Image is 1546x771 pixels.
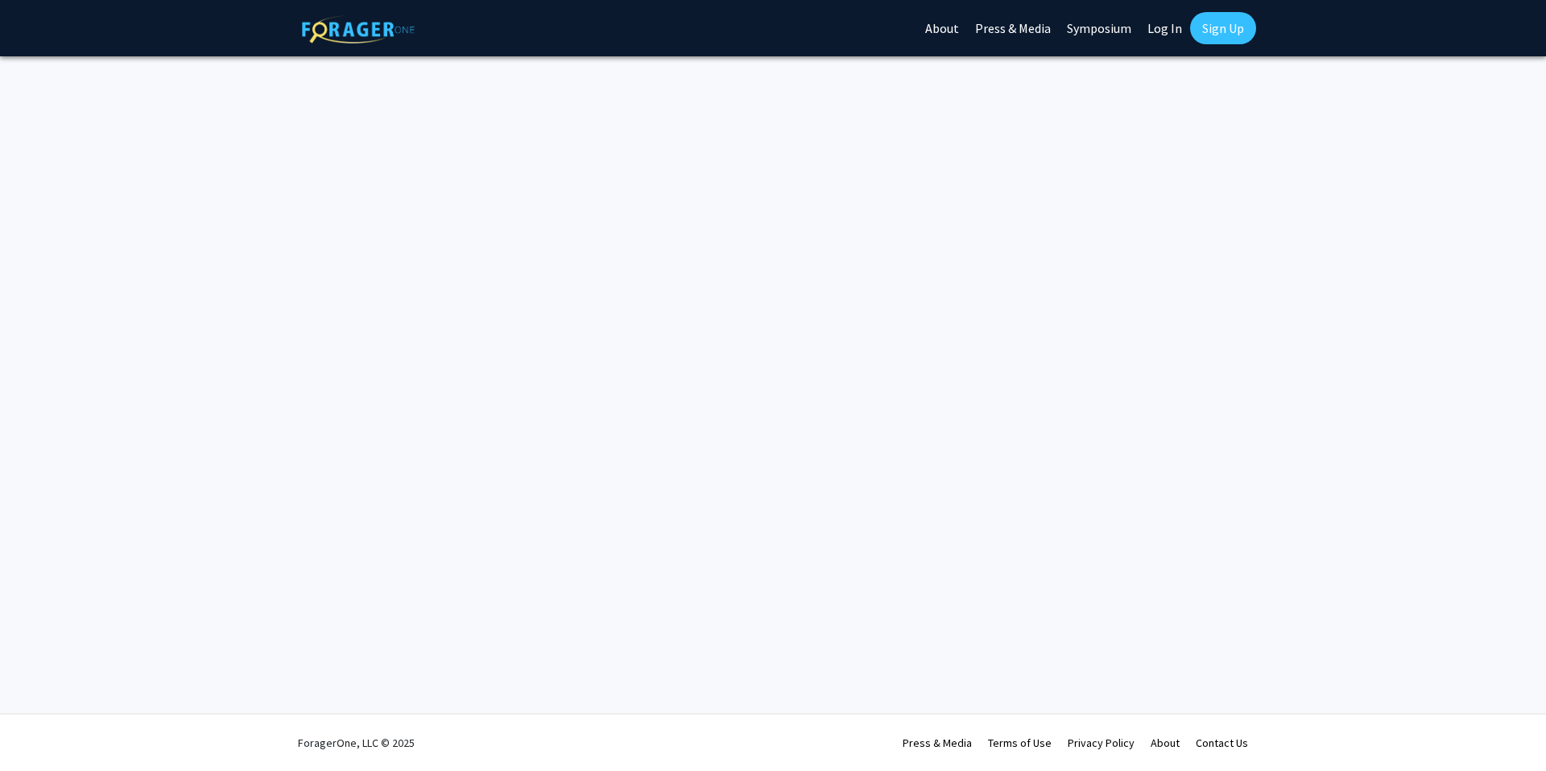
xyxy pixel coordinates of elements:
[1196,736,1248,750] a: Contact Us
[1068,736,1135,750] a: Privacy Policy
[298,715,415,771] div: ForagerOne, LLC © 2025
[1190,12,1256,44] a: Sign Up
[903,736,972,750] a: Press & Media
[988,736,1052,750] a: Terms of Use
[302,15,415,43] img: ForagerOne Logo
[1151,736,1180,750] a: About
